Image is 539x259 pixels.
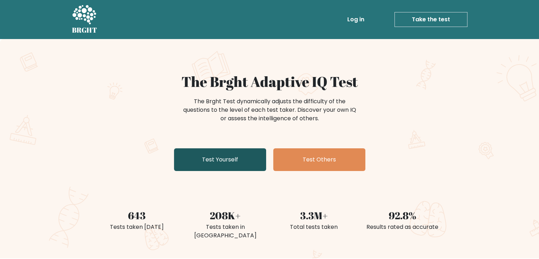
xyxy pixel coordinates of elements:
h1: The Brght Adaptive IQ Test [97,73,443,90]
div: 92.8% [363,208,443,223]
div: Results rated as accurate [363,223,443,231]
div: 208K+ [185,208,265,223]
a: Take the test [394,12,467,27]
div: Tests taken in [GEOGRAPHIC_DATA] [185,223,265,240]
a: Test Others [273,148,365,171]
div: The Brght Test dynamically adjusts the difficulty of the questions to the level of each test take... [181,97,358,123]
h5: BRGHT [72,26,97,34]
div: 3.3M+ [274,208,354,223]
div: 643 [97,208,177,223]
a: Test Yourself [174,148,266,171]
a: BRGHT [72,3,97,36]
div: Total tests taken [274,223,354,231]
a: Log in [344,12,367,27]
div: Tests taken [DATE] [97,223,177,231]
